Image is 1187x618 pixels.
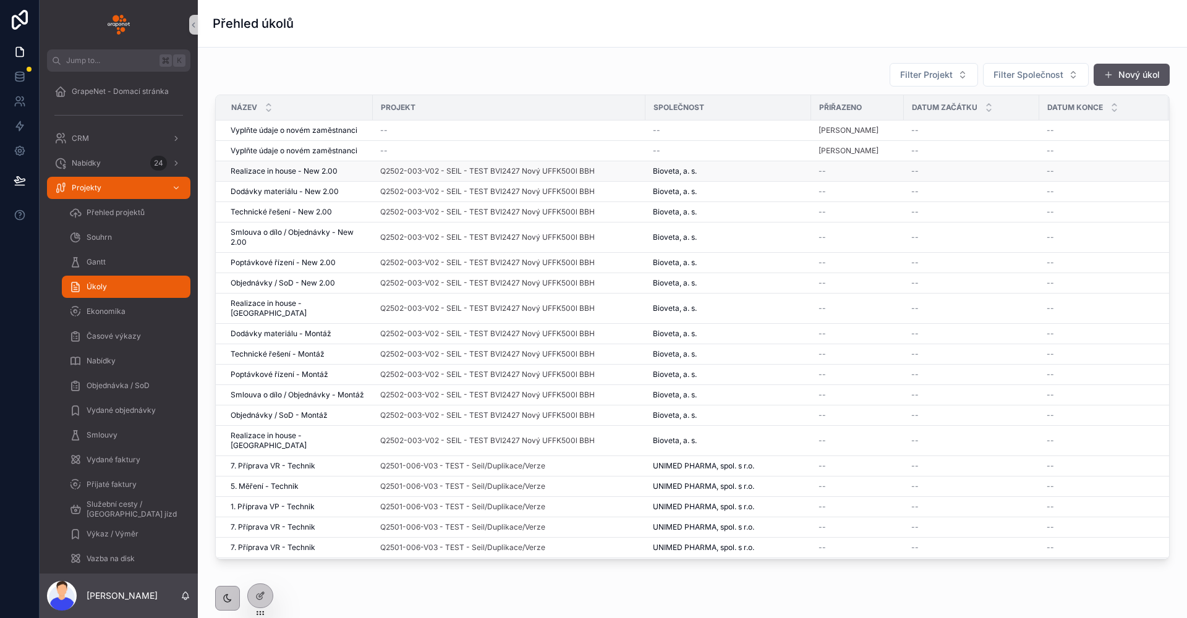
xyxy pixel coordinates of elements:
a: Objednávka / SoD [62,375,190,397]
a: Q2502-003-V02 - SEIL - TEST BVI2427 Nový UFFK500l BBH [380,258,638,268]
button: Jump to...K [47,49,190,72]
span: Q2502-003-V02 - SEIL - TEST BVI2427 Nový UFFK500l BBH [380,390,595,400]
a: -- [1047,166,1161,176]
a: Výkaz / Výměr [62,523,190,545]
span: -- [819,258,826,268]
a: -- [911,436,1032,446]
a: Dodávky materiálu - Montáž [231,329,365,339]
a: UNIMED PHARMA, spol. s r.o. [653,461,804,471]
a: Nabídky [62,350,190,372]
span: -- [911,461,919,471]
a: [PERSON_NAME] [819,146,879,156]
a: -- [1047,278,1161,288]
span: Vyplňte údaje o novém zaměstnanci [231,146,357,156]
a: -- [911,481,1032,491]
a: Q2502-003-V02 - SEIL - TEST BVI2427 Nový UFFK500l BBH [380,436,638,446]
span: Technické řešení - New 2.00 [231,207,332,217]
span: Gantt [87,257,106,267]
span: -- [819,207,826,217]
a: -- [819,502,896,512]
a: -- [1047,349,1161,359]
span: -- [1047,390,1054,400]
span: -- [380,125,388,135]
span: -- [911,436,919,446]
span: Q2502-003-V02 - SEIL - TEST BVI2427 Nový UFFK500l BBH [380,187,595,197]
a: 1. Příprava VP - Technik [231,502,365,512]
a: -- [911,522,1032,532]
a: Vyplňte údaje o novém zaměstnanci [231,125,365,135]
a: -- [1047,410,1161,420]
span: 5. Měření - Technik [231,481,299,491]
a: Objednávky / SoD - New 2.00 [231,278,365,288]
button: Select Button [890,63,978,87]
a: -- [1047,370,1161,379]
a: 7. Příprava VR - Technik [231,522,365,532]
span: Vydané faktury [87,455,140,465]
a: Q2502-003-V02 - SEIL - TEST BVI2427 Nový UFFK500l BBH [380,329,638,339]
a: Nabídky24 [47,152,190,174]
a: Q2501-006-V03 - TEST - Seil/Duplikace/Verze [380,522,545,532]
a: -- [1047,481,1161,491]
span: Nabídky [87,356,116,366]
span: -- [1047,258,1054,268]
span: Poptávkové řízení - Montáž [231,370,328,379]
a: Bioveta, a. s. [653,232,804,242]
span: Realizace in house - [GEOGRAPHIC_DATA] [231,431,365,451]
a: -- [911,502,1032,512]
a: Smlouva o dílo / Objednávky - Montáž [231,390,365,400]
span: -- [1047,522,1054,532]
a: Služební cesty / [GEOGRAPHIC_DATA] jízd [62,498,190,520]
span: -- [819,461,826,471]
a: Nový úkol [1094,64,1170,86]
a: UNIMED PHARMA, spol. s r.o. [653,502,804,512]
span: -- [819,278,826,288]
span: -- [911,329,919,339]
a: Q2501-006-V03 - TEST - Seil/Duplikace/Verze [380,502,638,512]
span: Q2501-006-V03 - TEST - Seil/Duplikace/Verze [380,481,545,491]
span: -- [819,436,826,446]
a: Smlouvy [62,424,190,446]
a: Bioveta, a. s. [653,410,804,420]
a: Q2502-003-V02 - SEIL - TEST BVI2427 Nový UFFK500l BBH [380,187,638,197]
a: -- [911,329,1032,339]
span: -- [911,207,919,217]
span: Q2502-003-V02 - SEIL - TEST BVI2427 Nový UFFK500l BBH [380,370,595,379]
span: Bioveta, a. s. [653,258,697,268]
a: -- [380,146,638,156]
span: -- [819,303,826,313]
a: Poptávkové řízení - Montáž [231,370,365,379]
a: Q2502-003-V02 - SEIL - TEST BVI2427 Nový UFFK500l BBH [380,410,638,420]
a: -- [819,436,896,446]
a: Q2501-006-V03 - TEST - Seil/Duplikace/Verze [380,461,638,471]
a: Q2502-003-V02 - SEIL - TEST BVI2427 Nový UFFK500l BBH [380,166,638,176]
span: [PERSON_NAME] [819,125,879,135]
a: -- [653,125,804,135]
span: Q2502-003-V02 - SEIL - TEST BVI2427 Nový UFFK500l BBH [380,207,595,217]
a: -- [1047,461,1161,471]
span: -- [1047,410,1054,420]
span: -- [1047,461,1054,471]
a: -- [911,278,1032,288]
a: Q2502-003-V02 - SEIL - TEST BVI2427 Nový UFFK500l BBH [380,349,595,359]
span: Q2502-003-V02 - SEIL - TEST BVI2427 Nový UFFK500l BBH [380,278,595,288]
span: K [174,56,184,66]
a: Q2502-003-V02 - SEIL - TEST BVI2427 Nový UFFK500l BBH [380,410,595,420]
a: Q2502-003-V02 - SEIL - TEST BVI2427 Nový UFFK500l BBH [380,329,595,339]
a: -- [819,481,896,491]
a: Q2501-006-V03 - TEST - Seil/Duplikace/Verze [380,461,545,471]
a: -- [819,187,896,197]
span: Objednávka / SoD [87,381,150,391]
span: -- [911,370,919,379]
span: -- [911,481,919,491]
a: -- [819,166,896,176]
a: Q2501-006-V03 - TEST - Seil/Duplikace/Verze [380,543,545,552]
a: -- [911,125,1032,135]
a: Q2502-003-V02 - SEIL - TEST BVI2427 Nový UFFK500l BBH [380,232,595,242]
a: Technické řešení - Montáž [231,349,365,359]
a: Bioveta, a. s. [653,278,804,288]
span: 7. Příprava VR - Technik [231,522,315,532]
